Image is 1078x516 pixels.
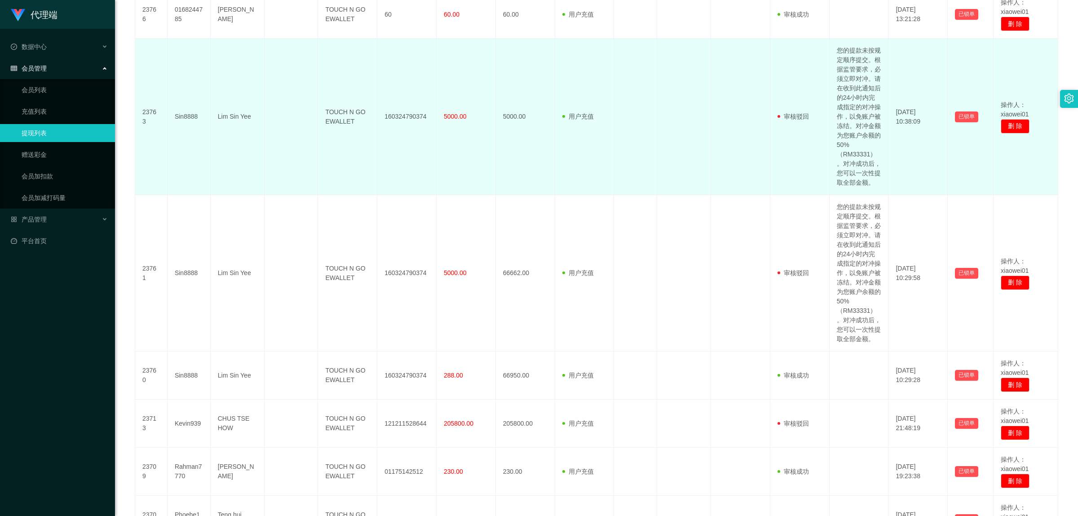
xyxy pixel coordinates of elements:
a: 会员加扣款 [22,167,108,185]
td: 您的提款未按规定顺序提交。根据监管要求，必须立即对冲。请在收到此通知后的24小时内完成指定的对冲操作，以免账户被冻结。对冲金额为您账户余额的50%（RM33331）。对冲成功后，您可以一次性提取... [830,39,889,195]
span: 操作人：xiaowei01 [1001,360,1029,376]
td: 23709 [135,448,168,496]
i: 图标: setting [1064,93,1074,103]
span: 用户充值 [562,468,594,475]
button: 删 除 [1001,119,1029,133]
td: 230.00 [496,448,555,496]
td: Lim Sin Yee [211,39,265,195]
td: 23761 [135,195,168,351]
span: 会员管理 [11,65,47,72]
td: TOUCH N GO EWALLET [318,195,377,351]
td: [DATE] 10:29:58 [888,195,948,351]
button: 已锁单 [955,466,978,477]
span: 用户充值 [562,420,594,427]
td: 160324790374 [377,351,437,400]
button: 删 除 [1001,378,1029,392]
span: 审核成功 [778,468,809,475]
a: 图标: dashboard平台首页 [11,232,108,250]
td: Rahman7770 [168,448,211,496]
td: 160324790374 [377,39,437,195]
button: 已锁单 [955,418,978,429]
td: [DATE] 10:38:09 [888,39,948,195]
span: 230.00 [444,468,463,475]
td: 205800.00 [496,400,555,448]
span: 审核驳回 [778,269,809,276]
span: 操作人：xiaowei01 [1001,101,1029,118]
span: 审核驳回 [778,113,809,120]
button: 删 除 [1001,426,1029,440]
a: 提现列表 [22,124,108,142]
span: 60.00 [444,11,459,18]
button: 删 除 [1001,474,1029,488]
span: 用户充值 [562,11,594,18]
img: logo.9652507e.png [11,9,25,22]
td: [DATE] 19:23:38 [888,448,948,496]
td: 121211528644 [377,400,437,448]
button: 已锁单 [955,268,978,279]
td: 23760 [135,351,168,400]
a: 赠送彩金 [22,146,108,164]
td: [DATE] 21:48:19 [888,400,948,448]
span: 操作人：xiaowei01 [1001,258,1029,274]
span: 数据中心 [11,43,47,50]
span: 5000.00 [444,113,467,120]
span: 288.00 [444,372,463,379]
span: 审核驳回 [778,420,809,427]
h1: 代理端 [31,0,57,29]
span: 用户充值 [562,113,594,120]
a: 充值列表 [22,102,108,120]
button: 删 除 [1001,276,1029,290]
a: 会员列表 [22,81,108,99]
td: CHUS TSE HOW [211,400,265,448]
span: 用户充值 [562,269,594,276]
td: TOUCH N GO EWALLET [318,400,377,448]
td: 您的提款未按规定顺序提交。根据监管要求，必须立即对冲。请在收到此通知后的24小时内完成指定的对冲操作，以免账户被冻结。对冲金额为您账户余额的50%（RM33331）。对冲成功后，您可以一次性提取... [830,195,889,351]
button: 删 除 [1001,17,1029,31]
td: 66950.00 [496,351,555,400]
td: Sin8888 [168,351,211,400]
td: 01175142512 [377,448,437,496]
td: 5000.00 [496,39,555,195]
span: 审核成功 [778,372,809,379]
td: TOUCH N GO EWALLET [318,39,377,195]
td: TOUCH N GO EWALLET [318,351,377,400]
td: [PERSON_NAME] [211,448,265,496]
td: [DATE] 10:29:28 [888,351,948,400]
i: 图标: check-circle-o [11,44,17,50]
a: 会员加减打码量 [22,189,108,207]
button: 已锁单 [955,9,978,20]
td: 66662.00 [496,195,555,351]
td: TOUCH N GO EWALLET [318,448,377,496]
td: Kevin939 [168,400,211,448]
td: 160324790374 [377,195,437,351]
span: 5000.00 [444,269,467,276]
span: 操作人：xiaowei01 [1001,408,1029,424]
td: 23713 [135,400,168,448]
span: 205800.00 [444,420,473,427]
button: 已锁单 [955,111,978,122]
td: 23763 [135,39,168,195]
button: 已锁单 [955,370,978,381]
td: Sin8888 [168,39,211,195]
a: 代理端 [11,11,57,18]
td: Sin8888 [168,195,211,351]
i: 图标: appstore-o [11,216,17,222]
span: 用户充值 [562,372,594,379]
span: 审核成功 [778,11,809,18]
span: 产品管理 [11,216,47,223]
span: 操作人：xiaowei01 [1001,456,1029,472]
td: Lim Sin Yee [211,351,265,400]
td: Lim Sin Yee [211,195,265,351]
i: 图标: table [11,65,17,71]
